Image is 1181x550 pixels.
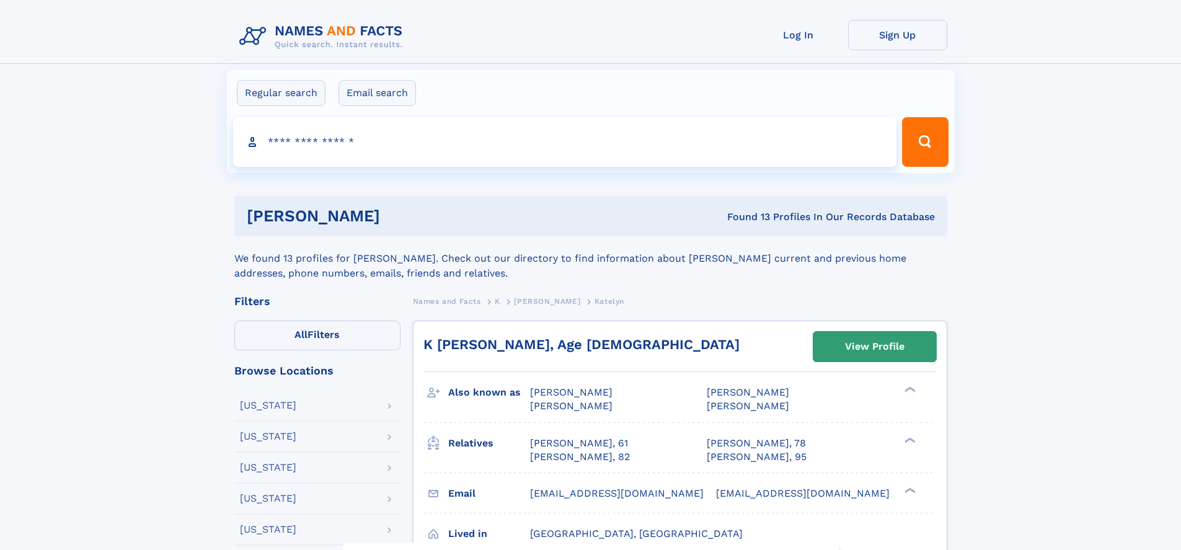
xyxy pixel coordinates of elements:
[495,297,500,306] span: K
[413,293,481,309] a: Names and Facts
[514,297,580,306] span: [PERSON_NAME]
[514,293,580,309] a: [PERSON_NAME]
[234,365,400,376] div: Browse Locations
[234,20,413,53] img: Logo Names and Facts
[294,329,307,340] span: All
[240,401,296,410] div: [US_STATE]
[554,210,935,224] div: Found 13 Profiles In Our Records Database
[848,20,947,50] a: Sign Up
[233,117,897,167] input: search input
[901,386,916,394] div: ❯
[707,450,807,464] a: [PERSON_NAME], 95
[234,236,947,281] div: We found 13 profiles for [PERSON_NAME]. Check out our directory to find information about [PERSON...
[240,525,296,534] div: [US_STATE]
[495,293,500,309] a: K
[423,337,740,352] a: K [PERSON_NAME], Age [DEMOGRAPHIC_DATA]
[247,208,554,224] h1: [PERSON_NAME]
[707,386,789,398] span: [PERSON_NAME]
[530,400,613,412] span: [PERSON_NAME]
[448,382,530,403] h3: Also known as
[595,297,624,306] span: Katelyn
[707,400,789,412] span: [PERSON_NAME]
[234,321,400,350] label: Filters
[530,437,628,450] a: [PERSON_NAME], 61
[901,486,916,494] div: ❯
[749,20,848,50] a: Log In
[530,450,630,464] a: [PERSON_NAME], 82
[716,487,890,499] span: [EMAIL_ADDRESS][DOMAIN_NAME]
[530,528,743,539] span: [GEOGRAPHIC_DATA], [GEOGRAPHIC_DATA]
[530,487,704,499] span: [EMAIL_ADDRESS][DOMAIN_NAME]
[240,463,296,472] div: [US_STATE]
[845,332,905,361] div: View Profile
[448,523,530,544] h3: Lived in
[240,494,296,503] div: [US_STATE]
[813,332,936,361] a: View Profile
[338,80,416,106] label: Email search
[902,117,948,167] button: Search Button
[234,296,400,307] div: Filters
[901,436,916,444] div: ❯
[448,433,530,454] h3: Relatives
[448,483,530,504] h3: Email
[240,432,296,441] div: [US_STATE]
[237,80,325,106] label: Regular search
[530,386,613,398] span: [PERSON_NAME]
[707,437,806,450] a: [PERSON_NAME], 78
